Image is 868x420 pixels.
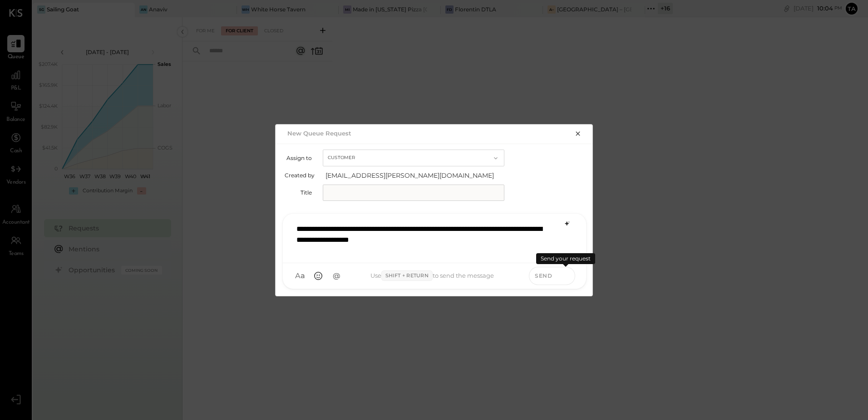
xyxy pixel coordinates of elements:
label: Title [285,189,312,196]
button: @ [328,268,345,284]
div: Send your request [536,253,595,264]
span: Shift + Return [381,270,433,281]
span: a [301,271,305,280]
button: Aa [292,268,308,284]
span: [EMAIL_ADDRESS][PERSON_NAME][DOMAIN_NAME] [325,171,507,180]
button: Customer [323,150,504,166]
div: Use to send the message [345,270,520,281]
h2: New Queue Request [287,130,351,137]
span: Send [535,272,552,280]
label: Created by [285,172,315,179]
span: @ [333,271,340,280]
label: Assign to [285,155,312,161]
